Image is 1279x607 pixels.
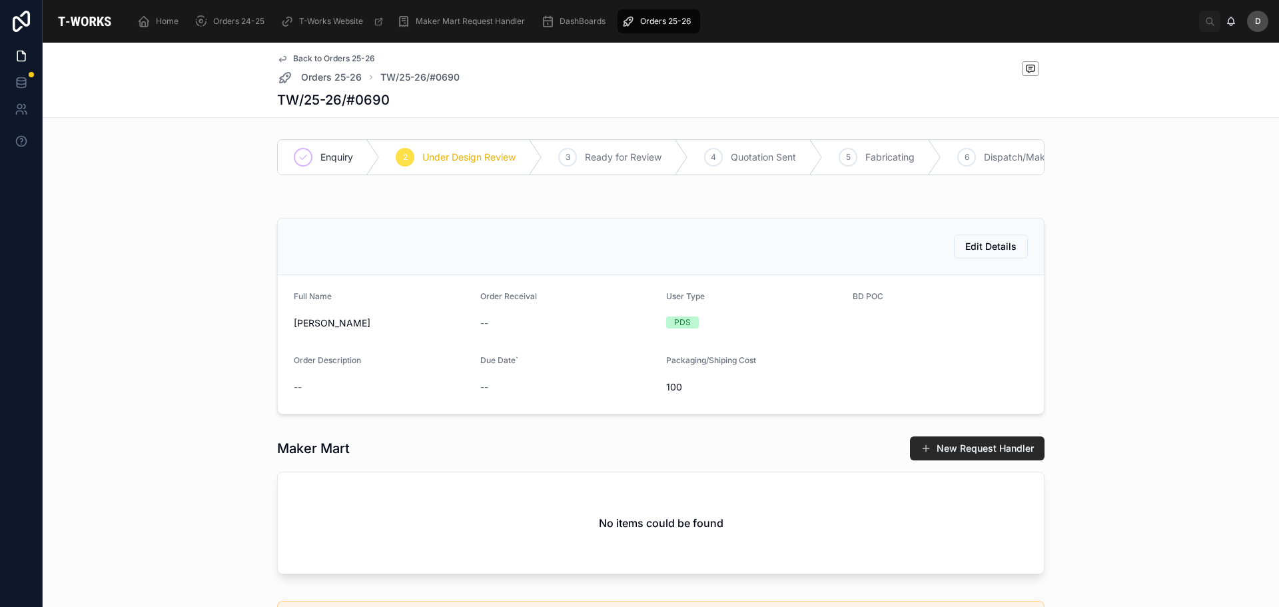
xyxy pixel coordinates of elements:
[294,316,470,330] span: [PERSON_NAME]
[156,16,179,27] span: Home
[965,152,969,163] span: 6
[846,152,851,163] span: 5
[294,380,302,394] span: --
[865,151,915,164] span: Fabricating
[294,291,332,301] span: Full Name
[403,152,408,163] span: 2
[301,71,362,84] span: Orders 25-26
[640,16,691,27] span: Orders 25-26
[127,7,1199,36] div: scrollable content
[618,9,700,33] a: Orders 25-26
[1255,16,1261,27] span: D
[666,291,705,301] span: User Type
[910,436,1045,460] button: New Request Handler
[674,316,691,328] div: PDS
[480,355,518,365] span: Due Date`
[393,9,534,33] a: Maker Mart Request Handler
[294,355,361,365] span: Order Description
[954,235,1028,259] button: Edit Details
[320,151,353,164] span: Enquiry
[277,91,390,109] h1: TW/25-26/#0690
[560,16,606,27] span: DashBoards
[731,151,796,164] span: Quotation Sent
[277,69,362,85] a: Orders 25-26
[416,16,525,27] span: Maker Mart Request Handler
[299,16,363,27] span: T-Works Website
[293,53,375,64] span: Back to Orders 25-26
[984,151,1082,164] span: Dispatch/Makers Mart
[711,152,716,163] span: 4
[965,240,1017,253] span: Edit Details
[133,9,188,33] a: Home
[480,316,488,330] span: --
[666,355,756,365] span: Packaging/Shiping Cost
[276,9,390,33] a: T-Works Website
[585,151,661,164] span: Ready for Review
[277,53,375,64] a: Back to Orders 25-26
[191,9,274,33] a: Orders 24-25
[480,380,488,394] span: --
[277,439,350,458] h1: Maker Mart
[566,152,570,163] span: 3
[853,291,883,301] span: BD POC
[666,380,842,394] span: 100
[480,291,537,301] span: Order Receival
[380,71,460,84] a: TW/25-26/#0690
[422,151,516,164] span: Under Design Review
[213,16,264,27] span: Orders 24-25
[53,11,116,32] img: App logo
[537,9,615,33] a: DashBoards
[599,515,723,531] h2: No items could be found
